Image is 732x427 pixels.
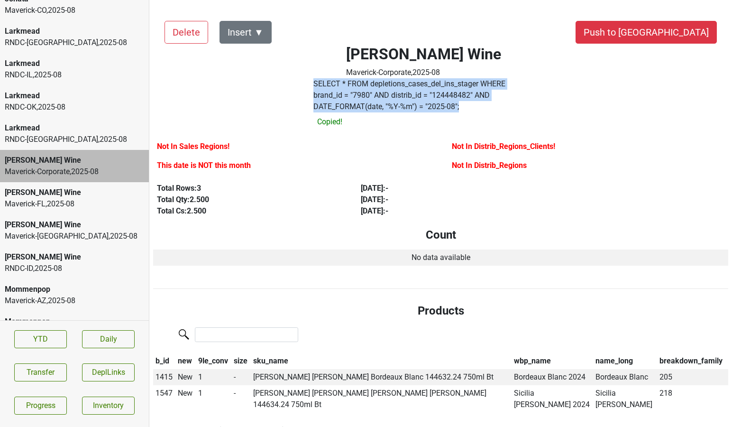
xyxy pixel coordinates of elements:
td: [PERSON_NAME] [PERSON_NAME] [PERSON_NAME] [PERSON_NAME] 144634.24 750ml Bt [251,385,512,413]
div: Maverick-Corporate , 2025 - 08 [5,166,144,177]
div: Maverick-FL , 2025 - 08 [5,198,144,210]
div: [PERSON_NAME] Wine [5,155,144,166]
th: new: activate to sort column ascending [176,353,196,370]
div: Total Qty: 2.500 [157,194,339,205]
th: name_long: activate to sort column ascending [593,353,657,370]
td: New [176,369,196,385]
th: breakdown_family: activate to sort column ascending [657,353,728,370]
span: Copied! [317,117,342,126]
span: 1547 [156,389,173,398]
div: RNDC-[GEOGRAPHIC_DATA] , 2025 - 08 [5,134,144,145]
div: [PERSON_NAME] Wine [5,187,144,198]
td: 1 [196,369,232,385]
th: wbp_name: activate to sort column ascending [512,353,593,370]
div: RNDC-ID , 2025 - 08 [5,263,144,274]
div: RNDC-IL , 2025 - 08 [5,69,144,81]
div: Total Rows: 3 [157,183,339,194]
td: 218 [657,385,728,413]
h4: Products [161,304,721,318]
h2: [PERSON_NAME] Wine [346,45,501,63]
td: Bordeaux Blanc [593,369,657,385]
h4: Count [161,228,721,242]
label: Not In Sales Regions! [157,141,229,152]
th: 9le_conv: activate to sort column ascending [196,353,232,370]
button: Insert ▼ [220,21,272,44]
button: DeplLinks [82,363,135,381]
label: This date is NOT this month [157,160,251,171]
div: [PERSON_NAME] Wine [5,219,144,231]
td: Bordeaux Blanc 2024 [512,369,593,385]
a: Progress [14,397,67,415]
div: RNDC-[GEOGRAPHIC_DATA] , 2025 - 08 [5,37,144,48]
th: size: activate to sort column ascending [232,353,251,370]
div: Maverick-[GEOGRAPHIC_DATA] , 2025 - 08 [5,231,144,242]
div: Maverick-CO , 2025 - 08 [5,5,144,16]
td: No data available [153,250,728,266]
a: Inventory [82,397,135,415]
td: Sicilia [PERSON_NAME] 2024 [512,385,593,413]
td: 205 [657,369,728,385]
div: Mommenpop [5,284,144,295]
th: b_id: activate to sort column descending [153,353,176,370]
div: Larkmead [5,90,144,102]
label: Not In Distrib_Regions_Clients! [452,141,555,152]
div: [DATE] : - [361,205,543,217]
span: 1415 [156,372,173,381]
td: [PERSON_NAME] [PERSON_NAME] Bordeaux Blanc 144632.24 750ml Bt [251,369,512,385]
div: Larkmead [5,26,144,37]
div: [DATE] : - [361,183,543,194]
td: - [232,369,251,385]
label: Not In Distrib_Regions [452,160,527,171]
button: Push to [GEOGRAPHIC_DATA] [576,21,717,44]
button: Delete [165,21,208,44]
div: Larkmead [5,122,144,134]
td: 1 [196,385,232,413]
td: New [176,385,196,413]
div: Total Cs: 2.500 [157,205,339,217]
div: Mommenpop [5,316,144,327]
div: [DATE] : - [361,194,543,205]
label: Click to copy query [313,78,533,112]
td: - [232,385,251,413]
button: Transfer [14,363,67,381]
td: Sicilia [PERSON_NAME] [593,385,657,413]
div: Maverick-AZ , 2025 - 08 [5,295,144,306]
div: Maverick-Corporate , 2025 - 08 [346,67,501,78]
a: YTD [14,330,67,348]
div: RNDC-OK , 2025 - 08 [5,102,144,113]
th: sku_name: activate to sort column ascending [251,353,512,370]
a: Daily [82,330,135,348]
div: Larkmead [5,58,144,69]
div: [PERSON_NAME] Wine [5,251,144,263]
